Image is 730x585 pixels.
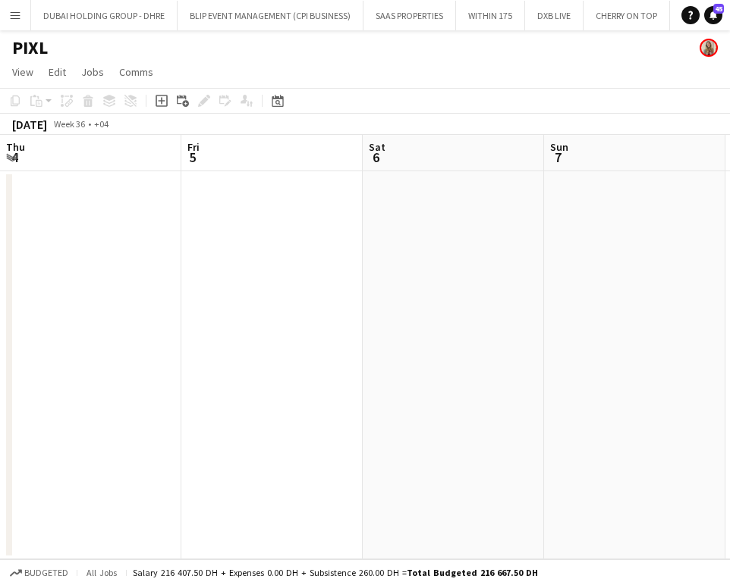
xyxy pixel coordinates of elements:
a: Comms [113,62,159,82]
div: Salary 216 407.50 DH + Expenses 0.00 DH + Subsistence 260.00 DH = [133,567,538,578]
a: Edit [42,62,72,82]
span: Thu [6,140,25,154]
div: [DATE] [12,117,47,132]
button: DUBAI HOLDING GROUP - DHRE [31,1,178,30]
button: CHERRY ON TOP [584,1,670,30]
span: Total Budgeted 216 667.50 DH [407,567,538,578]
button: BLIP EVENT MANAGEMENT (CPI BUSINESS) [178,1,363,30]
span: 7 [548,149,568,166]
span: Fri [187,140,200,154]
span: 5 [185,149,200,166]
button: WITHIN 175 [456,1,525,30]
span: Edit [49,65,66,79]
span: 6 [367,149,385,166]
span: Comms [119,65,153,79]
span: Sat [369,140,385,154]
div: +04 [94,118,109,130]
button: SAAS PROPERTIES [363,1,456,30]
button: Budgeted [8,565,71,581]
span: Sun [550,140,568,154]
span: Budgeted [24,568,68,578]
span: Jobs [81,65,104,79]
button: DXB LIVE [525,1,584,30]
span: 4 [4,149,25,166]
a: 45 [704,6,722,24]
a: View [6,62,39,82]
span: 45 [713,4,724,14]
span: All jobs [83,567,120,578]
a: Jobs [75,62,110,82]
span: Week 36 [50,118,88,130]
app-user-avatar: Viviane Melatti [700,39,718,57]
span: View [12,65,33,79]
h1: PIXL [12,36,48,59]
